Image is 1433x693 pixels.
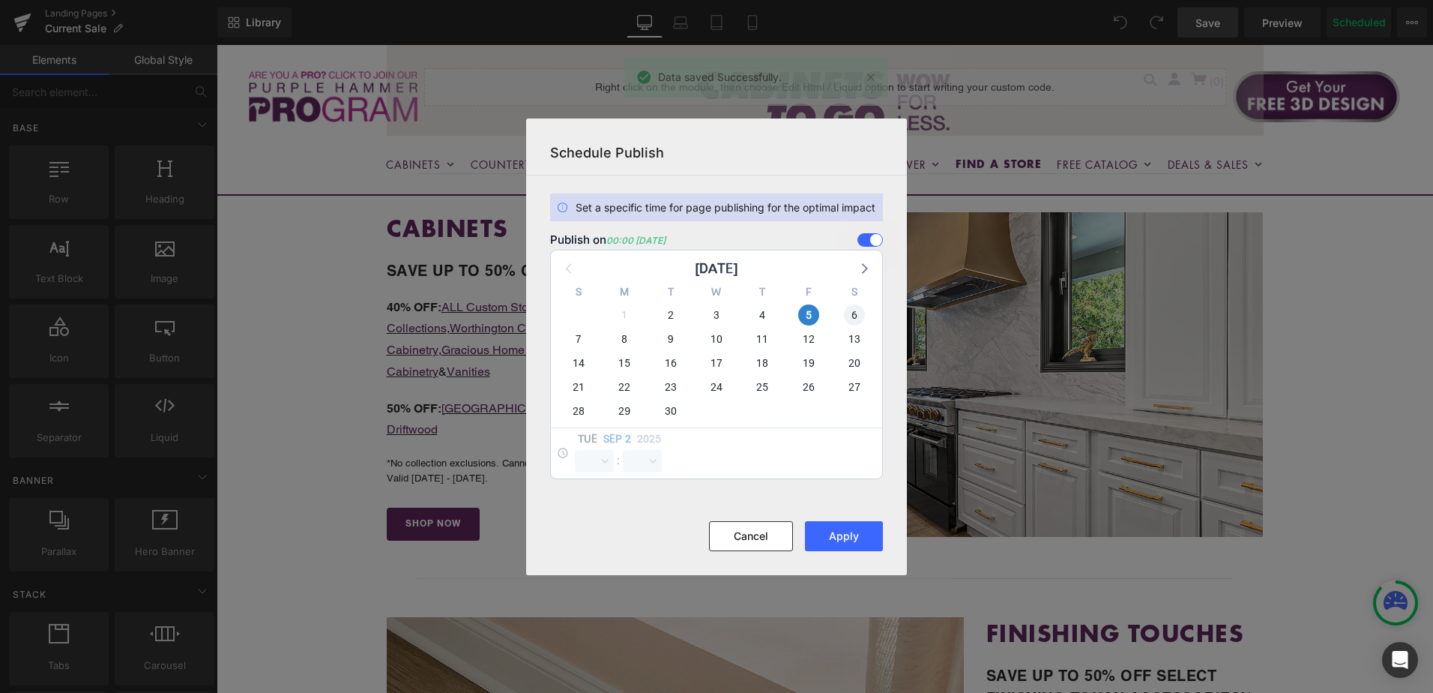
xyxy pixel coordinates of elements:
[770,571,1028,604] b: FINISHING TOUCHES
[614,376,635,397] span: Monday, September 22, 2025
[568,376,589,397] span: Sunday, September 21, 2025
[832,283,878,303] div: S
[170,298,352,334] a: Gracious Home Custom Cabinetry
[1382,642,1418,678] div: Open Intercom Messenger
[798,352,819,373] span: Friday, September 19, 2025
[170,166,292,199] strong: CABINETS
[693,283,739,303] div: W
[170,356,225,370] span: 50% OFF:
[709,521,793,551] button: Cancel
[660,328,681,349] span: Tuesday, September 9, 2025
[550,233,666,247] h3: Publish on
[785,283,831,303] div: F
[660,376,681,397] span: Tuesday, September 23, 2025
[805,521,883,551] button: Apply
[170,356,414,392] span: ,
[798,304,819,325] span: Friday, September 5, 2025
[189,474,244,484] span: SHOP NOW
[660,400,681,421] span: Tuesday, September 30, 2025
[606,235,666,246] em: 00:00 [DATE]
[170,255,369,291] a: ALL Custom Stock Cabinet Collections
[648,283,693,303] div: T
[601,283,647,303] div: M
[230,319,274,334] a: Vanities
[614,352,635,373] span: Monday, September 15, 2025
[660,304,681,325] span: Tuesday, September 2, 2025
[576,201,875,214] h2: Set a specific time for page publishing for the optimal impact
[844,304,865,325] span: Saturday, September 6, 2025
[752,304,773,325] span: Thursday, September 4, 2025
[770,622,1037,662] b: SAVE UP TO 50% OFF SELECT FINISHING TOUCH ACCESSORIES!*
[170,411,447,440] p: *No collection exclusions. Cannot combine promotional offers. Valid [DATE] - [DATE].
[752,328,773,349] span: Thursday, September 11, 2025
[660,352,681,373] span: Tuesday, September 16, 2025
[568,328,589,349] span: Sunday, September 7, 2025
[469,167,1046,493] img: Flash Sale! Up To 50% Off Cabinets!
[230,276,352,290] u: ,
[844,328,865,349] span: Saturday, September 13, 2025
[752,376,773,397] span: Thursday, September 25, 2025
[798,328,819,349] span: Friday, September 12, 2025
[170,356,414,392] a: Charleston Driftwood
[555,283,601,303] div: S
[706,328,727,349] span: Wednesday, September 10, 2025
[752,352,773,373] span: Thursday, September 18, 2025
[568,400,589,421] span: Sunday, September 28, 2025
[170,276,404,312] a: Premiere Cabinetry
[706,304,727,325] span: Wednesday, September 3, 2025
[233,276,352,290] a: Worthington Cabinetry
[170,255,225,269] span: 40% OFF:
[706,376,727,397] span: Wednesday, September 24, 2025
[170,217,431,235] b: SAVE UP TO 50% OFF CABINETS!*
[740,283,785,303] div: T
[844,352,865,373] span: Saturday, September 20, 2025
[614,400,635,421] span: Monday, September 29, 2025
[696,258,738,279] div: [DATE]
[614,304,635,325] span: Monday, September 1, 2025
[550,142,883,163] h3: Schedule Publish
[170,463,263,496] a: SHOP NOW
[706,352,727,373] span: Wednesday, September 17, 2025
[225,356,352,370] a: [GEOGRAPHIC_DATA]
[798,376,819,397] span: Friday, September 26, 2025
[614,328,635,349] span: Monday, September 8, 2025
[170,255,404,334] span: , , &
[568,352,589,373] span: Sunday, September 14, 2025
[844,376,865,397] span: Saturday, September 27, 2025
